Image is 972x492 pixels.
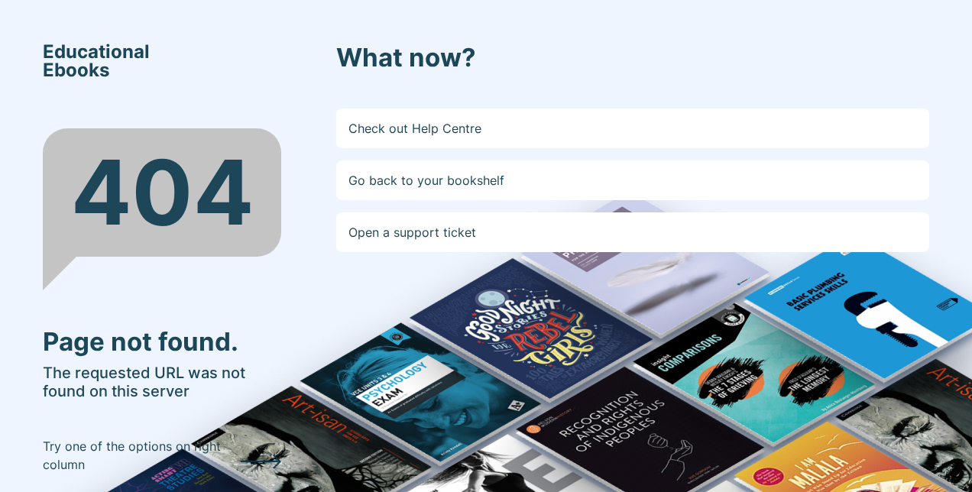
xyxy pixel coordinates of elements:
span: Educational Ebooks [43,43,150,79]
h3: Page not found. [43,327,281,358]
h3: What now? [336,43,929,73]
h5: The requested URL was not found on this server [43,364,281,400]
a: Open a support ticket [336,212,929,252]
a: Check out Help Centre [336,108,929,148]
p: Try one of the options on right column [43,437,240,474]
a: Go back to your bookshelf [336,160,929,200]
div: 404 [43,128,281,257]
